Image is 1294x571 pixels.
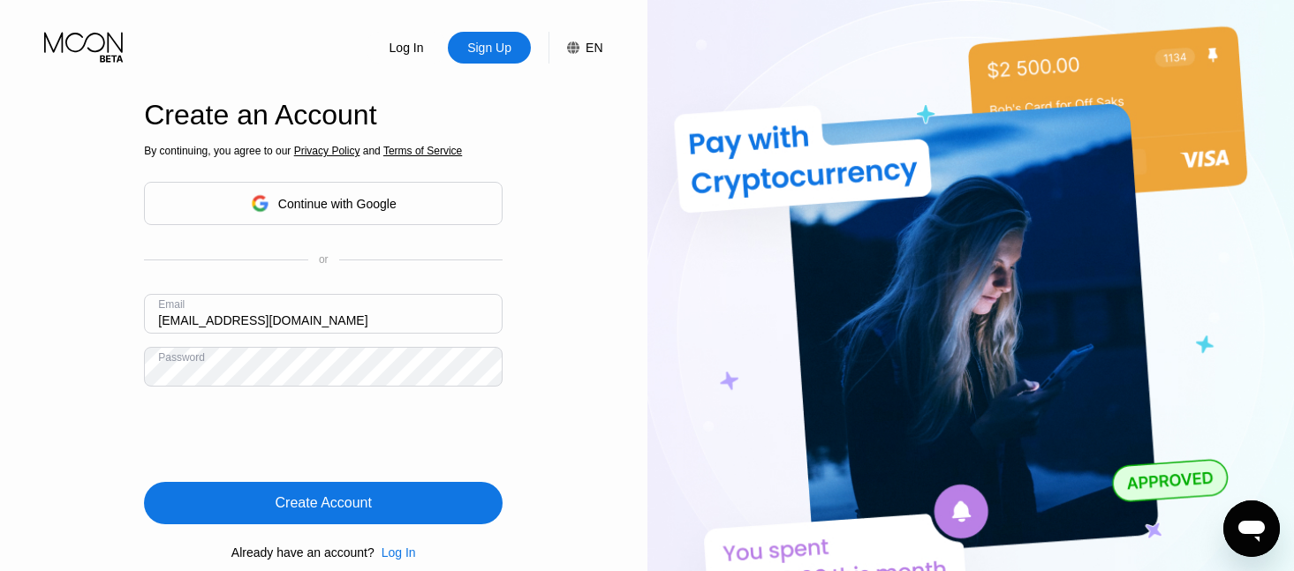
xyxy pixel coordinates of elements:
iframe: reCAPTCHA [144,400,412,469]
div: Create an Account [144,99,503,131]
span: and [359,145,383,157]
div: Log In [382,545,416,560]
span: Terms of Service [383,145,462,157]
div: Already have an account? [231,545,375,560]
div: Create Account [144,482,503,524]
div: Password [158,351,205,364]
div: Sign Up [465,39,513,56]
div: Email [158,298,185,311]
div: Log In [388,39,426,56]
div: or [319,253,329,266]
div: Log In [365,32,448,64]
div: Continue with Google [144,182,503,225]
div: EN [586,41,602,55]
div: Continue with Google [278,197,397,211]
iframe: Button to launch messaging window [1223,500,1280,557]
span: Privacy Policy [294,145,360,157]
div: EN [549,32,602,64]
div: Log In [375,545,416,560]
div: Create Account [276,494,372,512]
div: Sign Up [448,32,531,64]
div: By continuing, you agree to our [144,145,503,157]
